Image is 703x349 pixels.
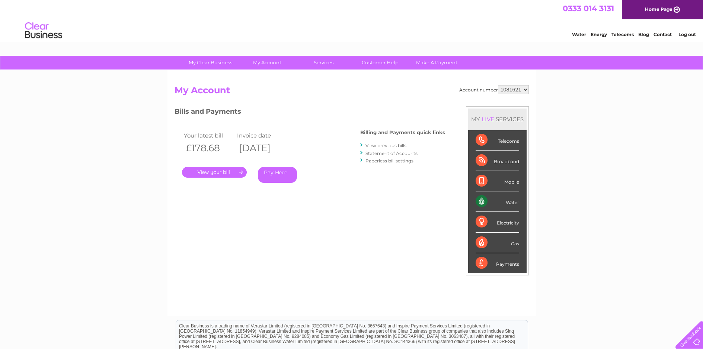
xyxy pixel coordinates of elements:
[176,4,528,36] div: Clear Business is a trading name of Verastar Limited (registered in [GEOGRAPHIC_DATA] No. 3667643...
[182,167,247,178] a: .
[468,109,527,130] div: MY SERVICES
[175,106,445,119] h3: Bills and Payments
[611,32,634,37] a: Telecoms
[25,19,63,42] img: logo.png
[476,191,519,212] div: Water
[572,32,586,37] a: Water
[476,151,519,171] div: Broadband
[235,130,289,140] td: Invoice date
[182,140,236,156] th: £178.68
[563,4,614,13] a: 0333 014 3131
[678,32,696,37] a: Log out
[654,32,672,37] a: Contact
[258,167,297,183] a: Pay Here
[360,130,445,135] h4: Billing and Payments quick links
[180,56,241,70] a: My Clear Business
[476,130,519,151] div: Telecoms
[365,143,406,148] a: View previous bills
[591,32,607,37] a: Energy
[365,151,418,156] a: Statement of Accounts
[236,56,298,70] a: My Account
[406,56,467,70] a: Make A Payment
[476,253,519,273] div: Payments
[476,212,519,232] div: Electricity
[365,158,413,164] a: Paperless bill settings
[349,56,411,70] a: Customer Help
[459,85,529,94] div: Account number
[175,85,529,99] h2: My Account
[476,171,519,191] div: Mobile
[476,233,519,253] div: Gas
[293,56,354,70] a: Services
[480,116,496,123] div: LIVE
[235,140,289,156] th: [DATE]
[182,130,236,140] td: Your latest bill
[638,32,649,37] a: Blog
